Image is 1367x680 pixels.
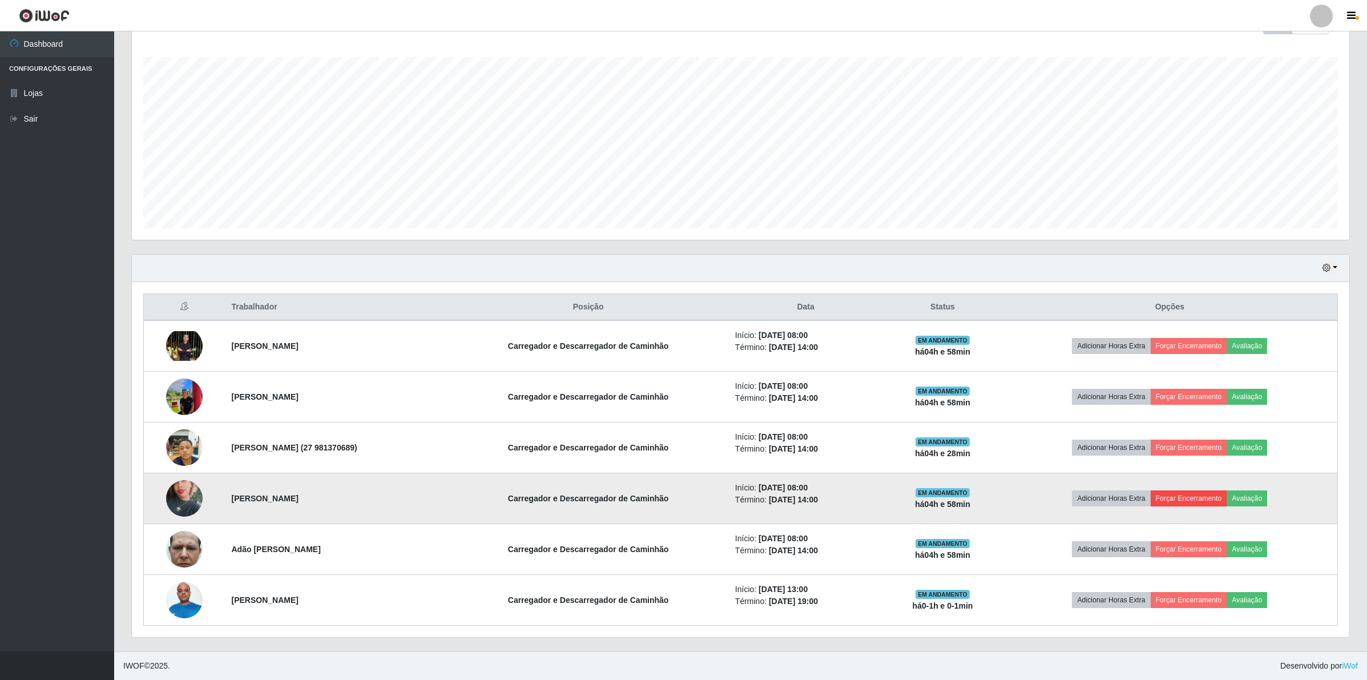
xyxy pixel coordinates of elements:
time: [DATE] 14:00 [769,546,818,555]
th: Status [883,294,1002,321]
button: Avaliação [1227,592,1267,608]
img: CoreUI Logo [19,9,70,23]
time: [DATE] 14:00 [769,444,818,453]
time: [DATE] 08:00 [759,483,808,492]
button: Avaliação [1227,440,1267,456]
li: Término: [735,545,877,557]
span: EM ANDAMENTO [916,336,970,345]
time: [DATE] 08:00 [759,381,808,391]
button: Forçar Encerramento [1151,541,1227,557]
th: Opções [1002,294,1338,321]
strong: Carregador e Descarregador de Caminhão [508,545,669,554]
button: Forçar Encerramento [1151,338,1227,354]
button: Forçar Encerramento [1151,490,1227,506]
strong: [PERSON_NAME] [232,595,299,605]
strong: há 04 h e 58 min [915,347,970,356]
strong: Adão [PERSON_NAME] [232,545,321,554]
span: EM ANDAMENTO [916,539,970,548]
button: Adicionar Horas Extra [1072,389,1150,405]
li: Início: [735,329,877,341]
th: Data [728,294,884,321]
strong: Carregador e Descarregador de Caminhão [508,595,669,605]
span: EM ANDAMENTO [916,488,970,497]
th: Trabalhador [225,294,449,321]
img: 1751250700019.jpeg [166,372,203,421]
time: [DATE] 08:00 [759,534,808,543]
strong: Carregador e Descarregador de Caminhão [508,494,669,503]
strong: [PERSON_NAME] (27 981370689) [232,443,357,452]
li: Início: [735,380,877,392]
time: [DATE] 14:00 [769,343,818,352]
strong: Carregador e Descarregador de Caminhão [508,341,669,351]
time: [DATE] 13:00 [759,585,808,594]
span: EM ANDAMENTO [916,437,970,446]
img: 1750982102846.jpeg [166,331,203,361]
time: [DATE] 14:00 [769,393,818,403]
button: Adicionar Horas Extra [1072,338,1150,354]
span: EM ANDAMENTO [916,590,970,599]
th: Posição [448,294,728,321]
button: Forçar Encerramento [1151,440,1227,456]
button: Avaliação [1227,389,1267,405]
li: Término: [735,341,877,353]
li: Início: [735,431,877,443]
img: 1753373599066.jpeg [166,466,203,531]
strong: Carregador e Descarregador de Caminhão [508,392,669,401]
span: IWOF [123,661,144,670]
strong: há 04 h e 58 min [915,550,970,560]
button: Avaliação [1227,338,1267,354]
span: Desenvolvido por [1280,660,1358,672]
span: EM ANDAMENTO [916,387,970,396]
strong: há 0-1 h e 0-1 min [913,601,973,610]
button: Avaliação [1227,541,1267,557]
li: Término: [735,443,877,455]
time: [DATE] 08:00 [759,432,808,441]
li: Início: [735,482,877,494]
button: Forçar Encerramento [1151,389,1227,405]
time: [DATE] 14:00 [769,495,818,504]
span: © 2025 . [123,660,170,672]
time: [DATE] 19:00 [769,597,818,606]
strong: [PERSON_NAME] [232,392,299,401]
strong: [PERSON_NAME] [232,341,299,351]
button: Adicionar Horas Extra [1072,490,1150,506]
a: iWof [1342,661,1358,670]
img: 1758811720114.jpeg [166,576,203,624]
button: Adicionar Horas Extra [1072,592,1150,608]
strong: há 04 h e 58 min [915,500,970,509]
button: Forçar Encerramento [1151,592,1227,608]
time: [DATE] 08:00 [759,331,808,340]
img: 1758154032835.jpeg [166,517,203,582]
strong: há 04 h e 58 min [915,398,970,407]
img: 1755367565245.jpeg [166,423,203,472]
li: Início: [735,584,877,595]
li: Início: [735,533,877,545]
button: Adicionar Horas Extra [1072,541,1150,557]
strong: há 04 h e 28 min [915,449,970,458]
li: Término: [735,392,877,404]
strong: [PERSON_NAME] [232,494,299,503]
li: Término: [735,494,877,506]
button: Avaliação [1227,490,1267,506]
li: Término: [735,595,877,607]
button: Adicionar Horas Extra [1072,440,1150,456]
strong: Carregador e Descarregador de Caminhão [508,443,669,452]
